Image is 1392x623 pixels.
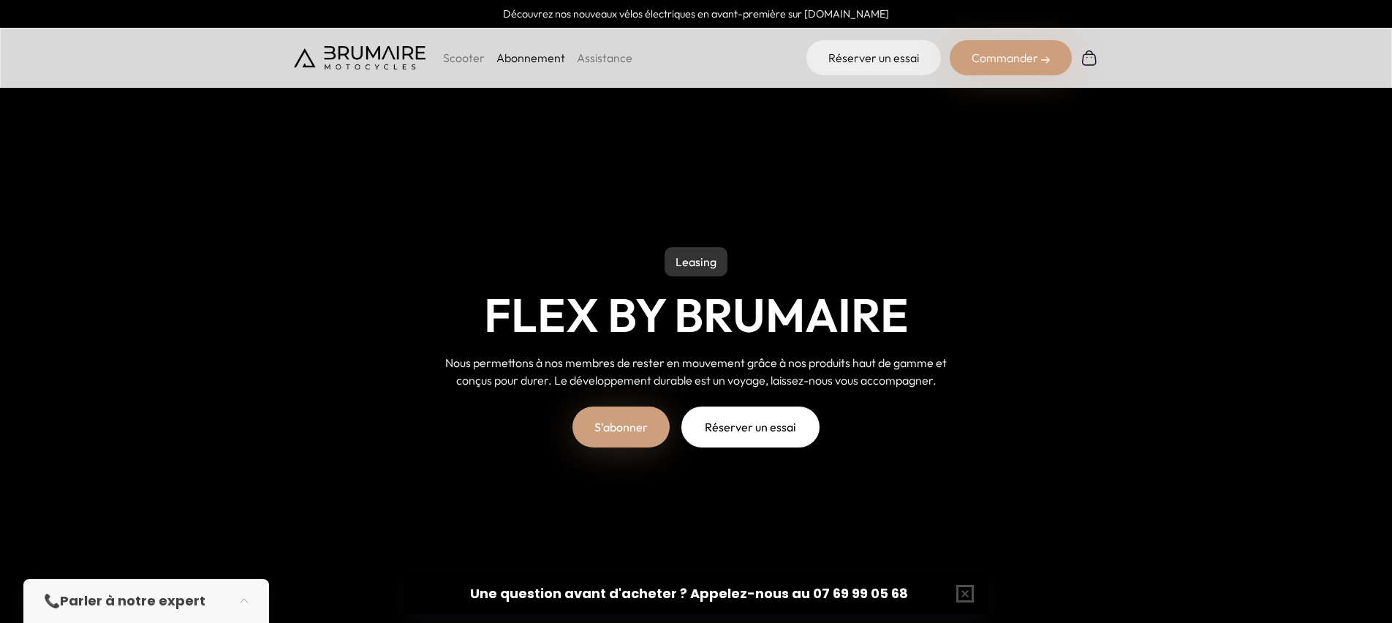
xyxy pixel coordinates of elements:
img: right-arrow-2.png [1041,56,1050,64]
p: Leasing [665,247,727,276]
div: Commander [950,40,1072,75]
a: Réserver un essai [806,40,941,75]
span: Nous permettons à nos membres de rester en mouvement grâce à nos produits haut de gamme et conçus... [445,355,947,388]
a: S'abonner [572,407,670,448]
a: Assistance [577,50,632,65]
p: Scooter [443,49,485,67]
a: Réserver un essai [681,407,820,448]
img: Brumaire Motocycles [294,46,425,69]
img: Panier [1081,49,1098,67]
h1: Flex by Brumaire [484,288,909,342]
a: Abonnement [496,50,565,65]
